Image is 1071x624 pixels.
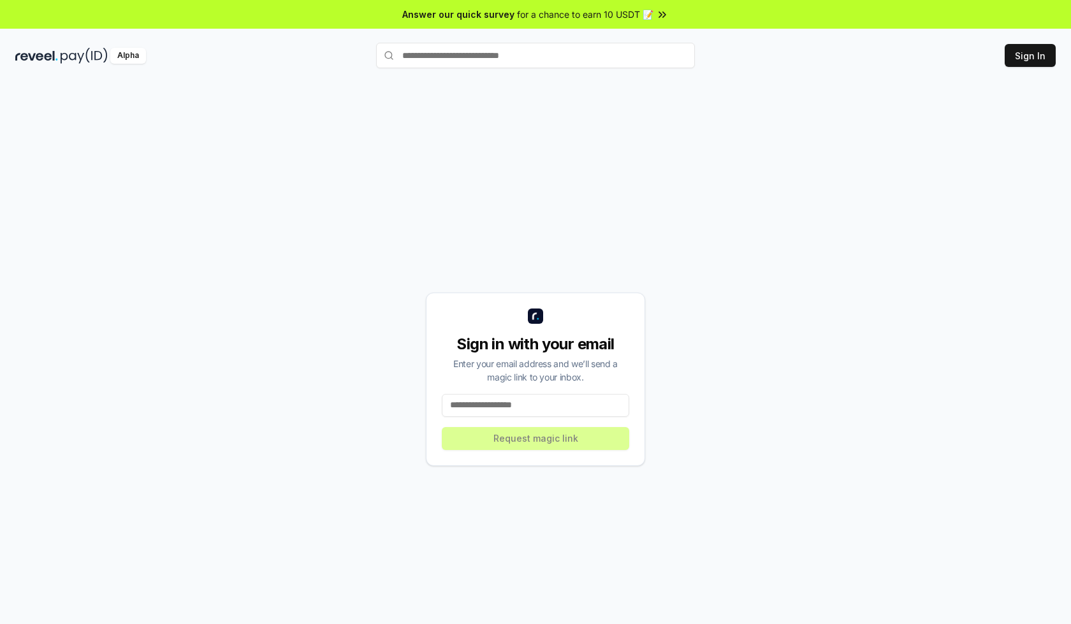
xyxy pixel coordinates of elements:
[517,8,653,21] span: for a chance to earn 10 USDT 📝
[61,48,108,64] img: pay_id
[402,8,514,21] span: Answer our quick survey
[15,48,58,64] img: reveel_dark
[528,308,543,324] img: logo_small
[1005,44,1056,67] button: Sign In
[442,357,629,384] div: Enter your email address and we’ll send a magic link to your inbox.
[110,48,146,64] div: Alpha
[442,334,629,354] div: Sign in with your email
